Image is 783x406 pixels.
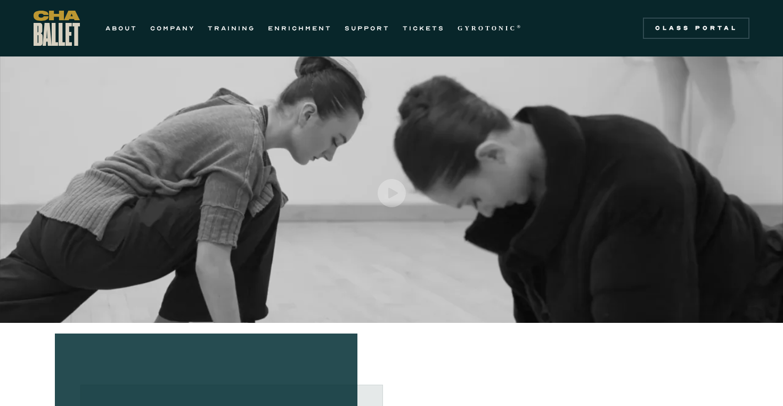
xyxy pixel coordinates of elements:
[649,24,743,33] div: Class Portal
[403,22,445,35] a: TICKETS
[643,18,749,39] a: Class Portal
[517,24,523,29] sup: ®
[268,22,332,35] a: ENRICHMENT
[208,22,255,35] a: TRAINING
[458,25,517,32] strong: GYROTONIC
[458,22,523,35] a: GYROTONIC®
[34,11,80,46] a: home
[105,22,137,35] a: ABOUT
[150,22,195,35] a: COMPANY
[345,22,390,35] a: SUPPORT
